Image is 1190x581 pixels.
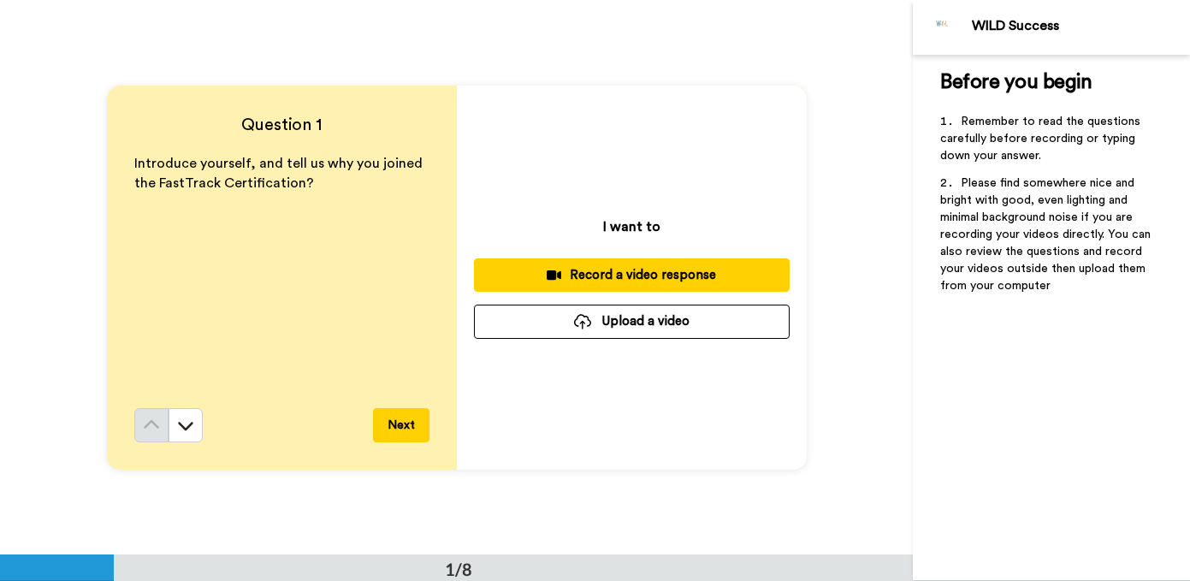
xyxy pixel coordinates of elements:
div: Record a video response [488,266,776,284]
div: WILD Success [972,18,1189,34]
p: I want to [603,216,660,237]
div: 1/8 [417,557,500,581]
img: Profile Image [922,7,963,48]
span: Introduce yourself, and tell us why you joined the FastTrack Certification? [134,157,426,190]
button: Upload a video [474,305,790,338]
h4: Question 1 [134,113,429,137]
span: Please find somewhere nice and bright with good, even lighting and minimal background noise if yo... [940,177,1154,292]
span: Remember to read the questions carefully before recording or typing down your answer. [940,116,1144,162]
button: Next [373,408,429,442]
button: Record a video response [474,258,790,292]
span: Before you begin [940,72,1092,92]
